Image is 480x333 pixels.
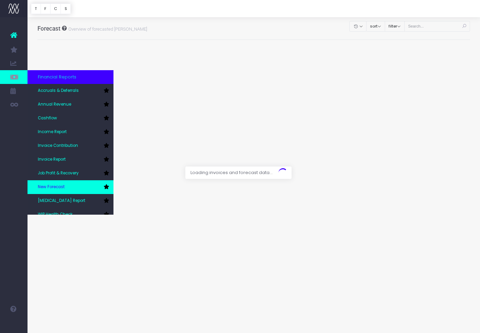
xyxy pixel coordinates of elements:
[38,115,57,121] span: Cashflow
[38,88,79,94] span: Accruals & Deferrals
[28,153,113,166] a: Invoice Report
[38,184,65,190] span: New Forecast
[38,198,85,204] span: [MEDICAL_DATA] Report
[28,98,113,111] a: Annual Revenue
[38,212,73,218] span: WIP Health Check
[38,74,76,80] span: Financial Reports
[28,194,113,208] a: [MEDICAL_DATA] Report
[41,3,51,14] button: F
[28,139,113,153] a: Invoice Contribution
[28,180,113,194] a: New Forecast
[28,208,113,222] a: WIP Health Check
[28,166,113,180] a: Job Profit & Recovery
[28,84,113,98] a: Accruals & Deferrals
[31,3,41,14] button: T
[31,3,71,14] div: Vertical button group
[38,157,66,163] span: Invoice Report
[38,143,78,149] span: Invoice Contribution
[185,166,278,179] span: Loading invoices and forecast data...
[38,170,79,176] span: Job Profit & Recovery
[28,125,113,139] a: Income Report
[28,111,113,125] a: Cashflow
[50,3,61,14] button: C
[38,101,71,108] span: Annual Revenue
[9,319,19,330] img: images/default_profile_image.png
[38,129,67,135] span: Income Report
[61,3,71,14] button: S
